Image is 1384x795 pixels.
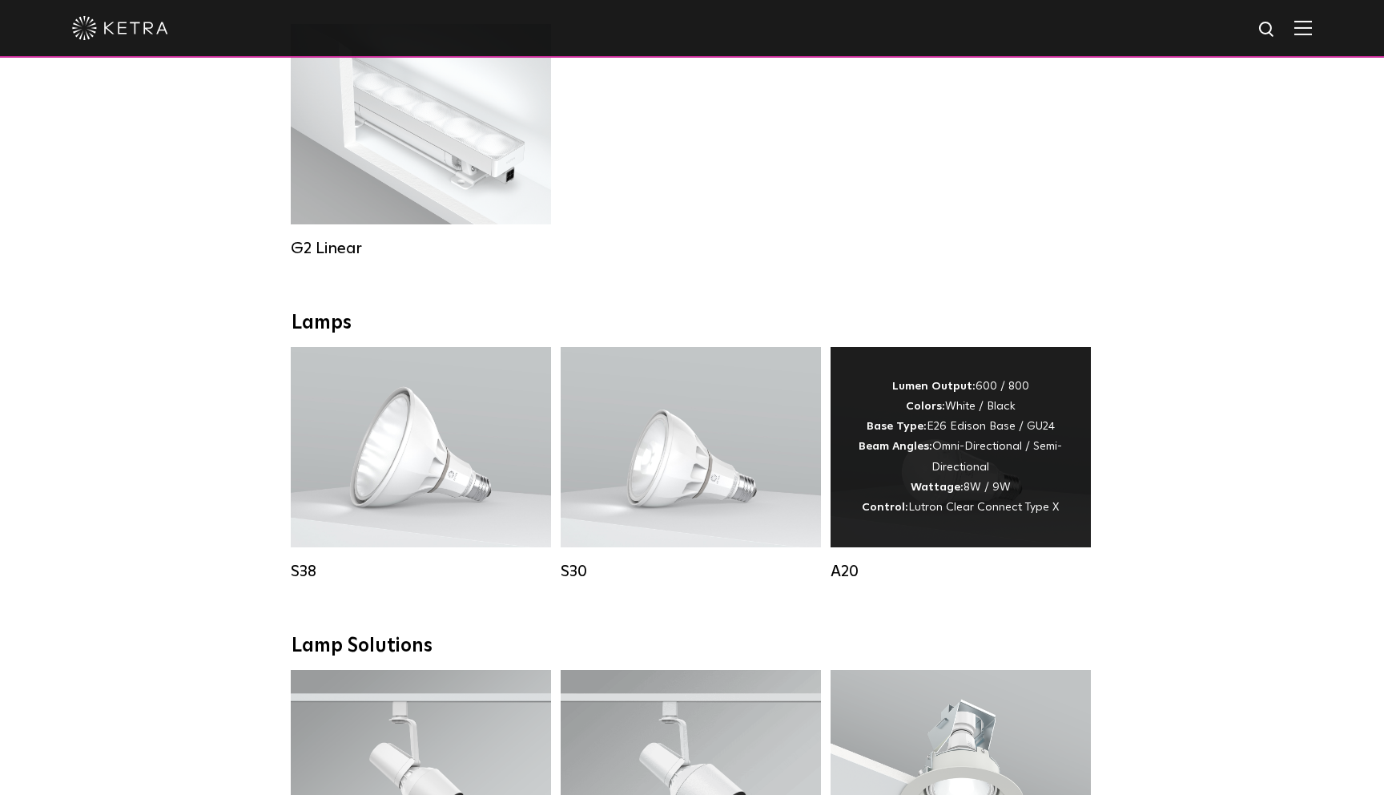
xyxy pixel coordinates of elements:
[859,441,932,452] strong: Beam Angles:
[291,347,551,581] a: S38 Lumen Output:1100Colors:White / BlackBase Type:E26 Edison Base / GU24Beam Angles:10° / 25° / ...
[72,16,168,40] img: ketra-logo-2019-white
[831,347,1091,581] a: A20 Lumen Output:600 / 800Colors:White / BlackBase Type:E26 Edison Base / GU24Beam Angles:Omni-Di...
[862,502,908,513] strong: Control:
[1257,20,1277,40] img: search icon
[561,347,821,581] a: S30 Lumen Output:1100Colors:White / BlackBase Type:E26 Edison Base / GU24Beam Angles:15° / 25° / ...
[291,239,551,258] div: G2 Linear
[911,482,964,493] strong: Wattage:
[831,562,1091,581] div: A20
[561,562,821,581] div: S30
[908,502,1059,513] span: Lutron Clear Connect Type X
[291,24,551,258] a: G2 Linear Lumen Output:400 / 700 / 1000Colors:WhiteBeam Angles:Flood / [GEOGRAPHIC_DATA] / Narrow...
[292,635,1092,658] div: Lamp Solutions
[1294,20,1312,35] img: Hamburger%20Nav.svg
[892,381,976,392] strong: Lumen Output:
[855,377,1067,518] div: 600 / 800 White / Black E26 Edison Base / GU24 Omni-Directional / Semi-Directional 8W / 9W
[292,312,1092,335] div: Lamps
[867,421,927,432] strong: Base Type:
[906,401,945,412] strong: Colors:
[291,562,551,581] div: S38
